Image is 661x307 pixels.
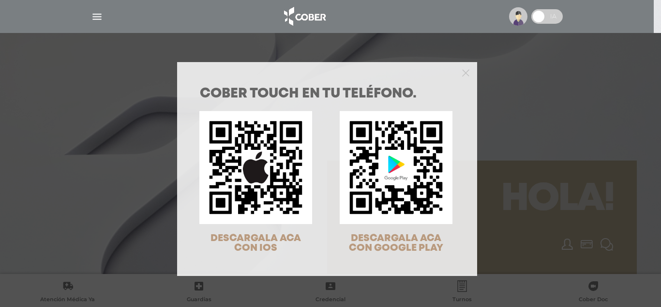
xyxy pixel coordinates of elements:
img: qr-code [199,111,312,224]
span: DESCARGALA ACA CON GOOGLE PLAY [349,234,443,253]
h1: COBER TOUCH en tu teléfono. [200,87,454,101]
span: DESCARGALA ACA CON IOS [210,234,301,253]
button: Close [462,68,469,77]
img: qr-code [340,111,452,224]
